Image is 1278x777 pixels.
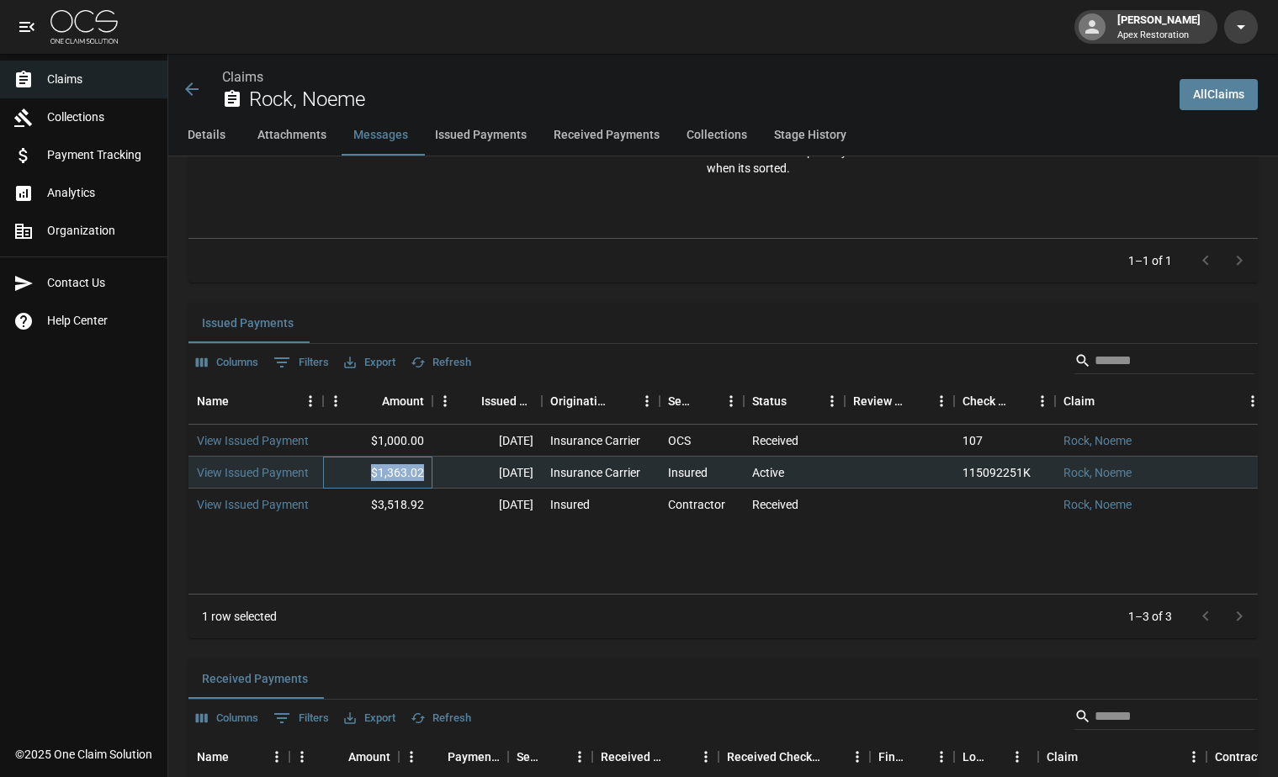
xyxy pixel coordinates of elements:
[1063,496,1132,513] a: Rock, Noeme
[188,378,323,425] div: Name
[1180,79,1258,110] a: AllClaims
[432,457,542,489] div: [DATE]
[695,389,719,413] button: Sort
[668,496,725,513] div: Contractor
[424,745,448,769] button: Sort
[668,464,708,481] div: Insured
[47,71,154,88] span: Claims
[47,312,154,330] span: Help Center
[340,115,422,156] button: Messages
[264,744,289,769] button: Menu
[197,464,309,481] a: View Issued Payment
[481,378,533,425] div: Issued Date
[544,745,567,769] button: Sort
[192,706,262,732] button: Select columns
[752,378,787,425] div: Status
[819,388,845,414] button: Menu
[50,10,118,44] img: ocs-logo-white-transparent.png
[340,706,400,732] button: Export
[1063,464,1132,481] a: Rock, Noeme
[188,303,1258,343] div: related-list tabs
[325,745,348,769] button: Sort
[168,115,1278,156] div: anchor tabs
[611,389,634,413] button: Sort
[197,496,309,513] a: View Issued Payment
[10,10,44,44] button: open drawer
[1063,378,1095,425] div: Claim
[761,115,860,156] button: Stage History
[458,389,481,413] button: Sort
[1063,432,1132,449] a: Rock, Noeme
[719,388,744,414] button: Menu
[954,378,1055,425] div: Check Number
[542,378,660,425] div: Originating From
[550,432,640,449] div: Insurance Carrier
[188,658,1258,699] div: related-list tabs
[986,745,1010,769] button: Sort
[1240,388,1265,414] button: Menu
[192,350,262,376] button: Select columns
[432,378,542,425] div: Issued Date
[693,744,719,769] button: Menu
[929,388,954,414] button: Menu
[323,425,432,457] div: $1,000.00
[47,146,154,164] span: Payment Tracking
[229,389,252,413] button: Sort
[668,378,695,425] div: Sent To
[752,496,798,513] div: Received
[47,108,154,126] span: Collections
[1074,703,1254,733] div: Search
[358,389,382,413] button: Sort
[340,350,400,376] button: Export
[188,658,321,699] button: Received Payments
[1128,252,1172,269] p: 1–1 of 1
[1117,29,1201,43] p: Apex Restoration
[399,744,424,769] button: Menu
[670,745,693,769] button: Sort
[323,378,432,425] div: Amount
[540,115,673,156] button: Received Payments
[1074,347,1254,378] div: Search
[323,388,348,414] button: Menu
[432,425,542,457] div: [DATE]
[845,744,870,769] button: Menu
[168,115,244,156] button: Details
[905,389,929,413] button: Sort
[422,115,540,156] button: Issued Payments
[660,378,744,425] div: Sent To
[1055,378,1265,425] div: Claim
[47,274,154,292] span: Contact Us
[567,744,592,769] button: Menu
[244,115,340,156] button: Attachments
[550,496,590,513] div: Insured
[406,706,475,732] button: Refresh
[298,388,323,414] button: Menu
[47,222,154,240] span: Organization
[752,464,784,481] div: Active
[1181,744,1206,769] button: Menu
[905,745,929,769] button: Sort
[1030,388,1055,414] button: Menu
[673,115,761,156] button: Collections
[845,378,954,425] div: Review Status
[550,464,640,481] div: Insurance Carrier
[432,489,542,521] div: [DATE]
[222,67,1166,87] nav: breadcrumb
[249,87,1166,112] h2: Rock, Noeme
[929,744,954,769] button: Menu
[853,378,905,425] div: Review Status
[432,388,458,414] button: Menu
[1005,744,1030,769] button: Menu
[222,69,263,85] a: Claims
[1128,608,1172,625] p: 1–3 of 3
[15,746,152,763] div: © 2025 One Claim Solution
[188,303,307,343] button: Issued Payments
[752,432,798,449] div: Received
[47,184,154,202] span: Analytics
[962,464,1031,481] div: 115092251K
[668,432,691,449] div: OCS
[406,350,475,376] button: Refresh
[634,388,660,414] button: Menu
[787,389,810,413] button: Sort
[269,705,333,732] button: Show filters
